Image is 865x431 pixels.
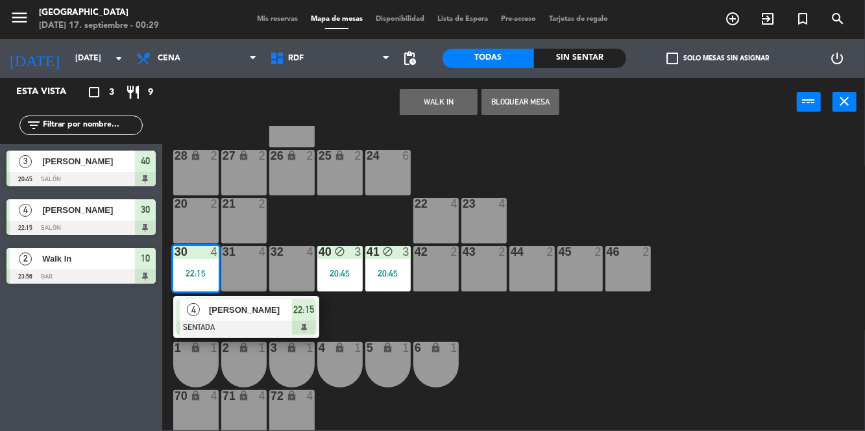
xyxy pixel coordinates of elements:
[141,153,150,169] span: 40
[148,85,153,100] span: 9
[141,202,150,217] span: 30
[125,84,141,100] i: restaurant
[306,342,314,354] div: 1
[833,92,857,112] button: close
[498,198,506,210] div: 4
[365,269,411,278] div: 20:45
[210,390,218,402] div: 4
[795,11,810,27] i: turned_in_not
[10,8,29,32] button: menu
[6,84,93,100] div: Esta vista
[431,16,494,23] span: Lista de Espera
[42,154,135,168] span: [PERSON_NAME]
[210,198,218,210] div: 2
[402,150,410,162] div: 6
[258,342,266,354] div: 1
[306,246,314,258] div: 4
[546,246,554,258] div: 2
[210,342,218,354] div: 1
[286,390,297,401] i: lock
[430,342,441,353] i: lock
[760,11,775,27] i: exit_to_app
[258,198,266,210] div: 2
[141,251,150,266] span: 10
[594,246,602,258] div: 2
[258,150,266,162] div: 2
[534,49,626,68] div: Sin sentar
[19,252,32,265] span: 2
[542,16,615,23] span: Tarjetas de regalo
[173,269,219,278] div: 22:15
[288,54,304,63] span: RDF
[830,11,846,27] i: search
[209,303,292,317] span: [PERSON_NAME]
[190,342,201,353] i: lock
[86,84,102,100] i: crop_square
[190,150,201,161] i: lock
[354,246,362,258] div: 3
[382,246,393,257] i: block
[334,246,345,257] i: block
[443,49,535,68] div: Todas
[42,118,142,132] input: Filtrar por nombre...
[10,8,29,27] i: menu
[304,16,369,23] span: Mapa de mesas
[837,93,853,109] i: close
[317,269,363,278] div: 20:45
[42,203,135,217] span: [PERSON_NAME]
[190,390,201,401] i: lock
[666,53,769,64] label: Solo mesas sin asignar
[354,342,362,354] div: 1
[801,93,817,109] i: power_input
[725,11,740,27] i: add_circle_outline
[494,16,542,23] span: Pre-acceso
[450,342,458,354] div: 1
[354,150,362,162] div: 2
[306,150,314,162] div: 2
[286,150,297,161] i: lock
[286,342,297,353] i: lock
[402,342,410,354] div: 1
[26,117,42,133] i: filter_list
[797,92,821,112] button: power_input
[258,246,266,258] div: 4
[334,150,345,161] i: lock
[382,342,393,353] i: lock
[293,302,314,317] span: 22:15
[498,246,506,258] div: 2
[250,16,304,23] span: Mis reservas
[210,246,218,258] div: 4
[19,155,32,168] span: 3
[369,16,431,23] span: Disponibilidad
[666,53,678,64] span: check_box_outline_blank
[42,252,135,265] span: Walk In
[19,204,32,217] span: 4
[306,390,314,402] div: 4
[111,51,127,66] i: arrow_drop_down
[187,303,200,316] span: 4
[642,246,650,258] div: 2
[481,89,559,115] button: Bloquear Mesa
